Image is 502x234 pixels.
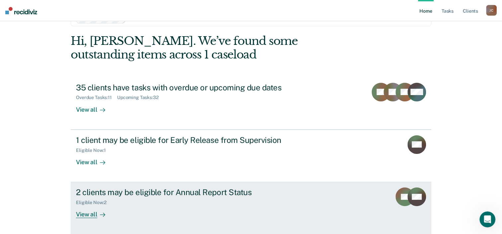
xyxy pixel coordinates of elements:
[76,200,112,205] div: Eligible Now : 2
[76,153,113,166] div: View all
[71,130,431,182] a: 1 client may be eligible for Early Release from SupervisionEligible Now:1View all
[76,95,117,100] div: Overdue Tasks : 11
[71,77,431,130] a: 35 clients have tasks with overdue or upcoming due datesOverdue Tasks:11Upcoming Tasks:32View all
[76,135,309,145] div: 1 client may be eligible for Early Release from Supervision
[76,148,111,153] div: Eligible Now : 1
[76,83,309,92] div: 35 clients have tasks with overdue or upcoming due dates
[71,34,359,61] div: Hi, [PERSON_NAME]. We’ve found some outstanding items across 1 caseload
[486,5,497,16] button: JC
[479,211,495,227] iframe: Intercom live chat
[76,100,113,113] div: View all
[5,7,37,14] img: Recidiviz
[486,5,497,16] div: J C
[76,187,309,197] div: 2 clients may be eligible for Annual Report Status
[117,95,164,100] div: Upcoming Tasks : 32
[76,205,113,218] div: View all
